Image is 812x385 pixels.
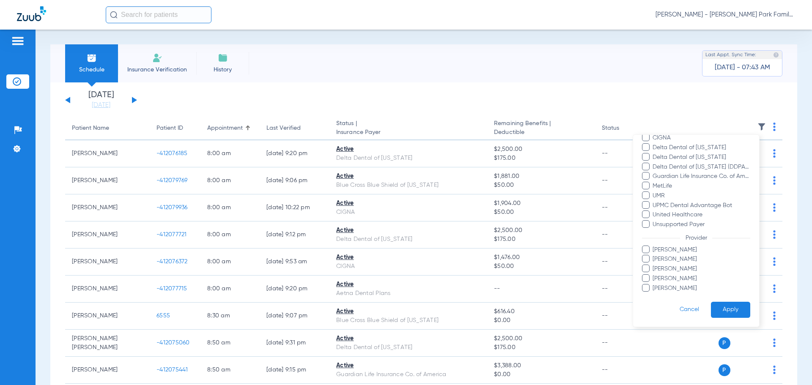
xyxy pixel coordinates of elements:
button: Apply [711,302,750,318]
button: Cancel [668,302,711,318]
span: [PERSON_NAME] [652,246,750,254]
span: Delta Dental of [US_STATE] [652,153,750,162]
span: [PERSON_NAME] [652,284,750,293]
span: [PERSON_NAME] [652,265,750,273]
span: UPMC Dental Advantage Bot [652,201,750,210]
span: [PERSON_NAME] [652,255,750,264]
span: Guardian Life Insurance Co. of America [652,172,750,181]
span: CIGNA [652,134,750,142]
span: MetLife [652,182,750,191]
span: United Healthcare [652,210,750,219]
span: Delta Dental of [US_STATE] [652,143,750,152]
span: Delta Dental of [US_STATE] (DDPA) - AI [652,163,750,172]
span: Unsupported Payer [652,220,750,229]
span: UMR [652,191,750,200]
span: Provider [680,235,712,241]
span: [PERSON_NAME] [652,274,750,283]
